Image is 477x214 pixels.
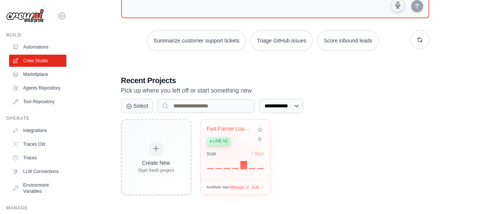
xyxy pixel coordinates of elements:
a: Agents Repository [9,82,66,94]
button: Score inbound leads [317,30,379,51]
div: Build [6,32,66,38]
div: Start fresh project [138,167,174,173]
a: LLM Connections [9,165,66,178]
p: Pick up where you left off or start something new [121,86,429,96]
button: Triage GitHub issues [250,30,313,51]
button: Add to favorites [256,126,264,134]
a: Environment Variables [9,179,66,197]
a: Marketplace [9,68,66,80]
div: Operate [6,115,66,121]
a: Traces Old [9,138,66,150]
a: Crew Studio [9,55,66,67]
button: Delete project [256,135,264,143]
button: Get new suggestions [410,30,429,49]
span: Edit [252,184,258,190]
span: Modified 2 days [207,185,230,190]
div: 1 run [207,151,216,157]
a: Integrations [9,124,66,137]
div: Create New [138,159,174,167]
a: Automations [9,41,66,53]
div: Day 5: 1 executions [240,161,247,169]
button: Select [121,99,153,113]
div: Fast Farmer Loan Application - Web Forms [207,126,253,132]
a: Tool Repository [9,96,66,108]
div: 7 days [250,151,264,157]
span: Live v1 [213,138,228,144]
a: Traces [9,152,66,164]
div: Activity over last 7 days [207,160,264,169]
button: Summarize customer support tickets [147,30,246,51]
span: Manage [230,184,244,190]
img: Logo [6,9,44,23]
div: Manage deployment [230,184,249,190]
div: Manage [6,205,66,211]
iframe: Chat Widget [439,178,477,214]
h3: Recent Projects [121,75,429,86]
